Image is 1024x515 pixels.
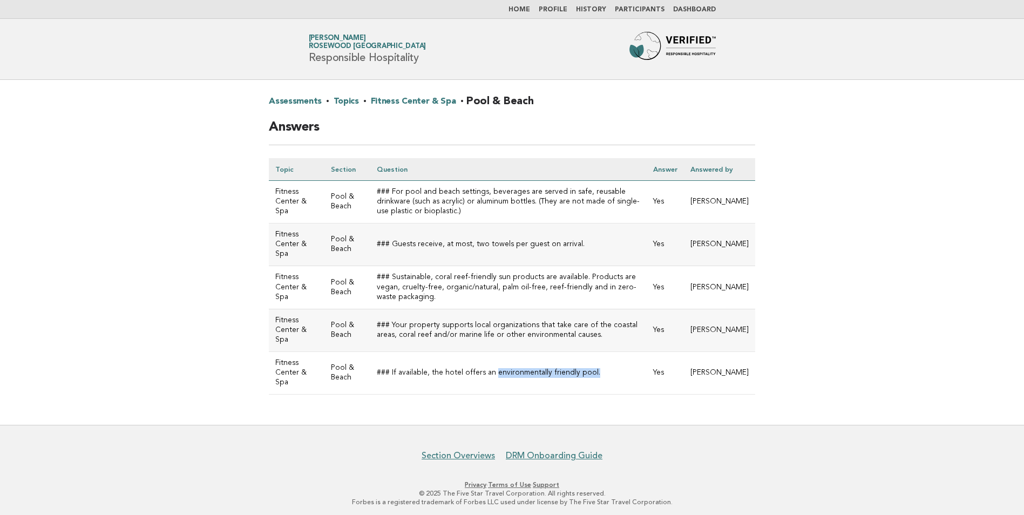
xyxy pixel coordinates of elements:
[324,351,370,394] td: Pool & Beach
[324,266,370,309] td: Pool & Beach
[370,309,647,351] td: ### Your property supports local organizations that take care of the coastal areas, coral reef an...
[576,6,606,13] a: History
[684,158,755,181] th: Answered by
[615,6,664,13] a: Participants
[182,489,843,498] p: © 2025 The Five Star Travel Corporation. All rights reserved.
[309,35,426,50] a: [PERSON_NAME]Rosewood [GEOGRAPHIC_DATA]
[533,481,559,489] a: Support
[422,450,495,461] a: Section Overviews
[269,309,324,351] td: Fitness Center & Spa
[309,43,426,50] span: Rosewood [GEOGRAPHIC_DATA]
[673,6,716,13] a: Dashboard
[182,498,843,506] p: Forbes is a registered trademark of Forbes LLC used under license by The Five Star Travel Corpora...
[269,223,324,266] td: Fitness Center & Spa
[684,223,755,266] td: [PERSON_NAME]
[684,181,755,223] td: [PERSON_NAME]
[370,181,647,223] td: ### For pool and beach settings, beverages are served in safe, reusable drinkware (such as acryli...
[334,93,359,110] a: Topics
[269,181,324,223] td: Fitness Center & Spa
[371,93,456,110] a: Fitness Center & Spa
[269,351,324,394] td: Fitness Center & Spa
[269,266,324,309] td: Fitness Center & Spa
[465,481,486,489] a: Privacy
[269,158,324,181] th: Topic
[647,309,684,351] td: Yes
[182,480,843,489] p: · ·
[370,266,647,309] td: ### Sustainable, coral reef-friendly sun products are available. Products are vegan, cruelty-free...
[684,351,755,394] td: [PERSON_NAME]
[370,158,647,181] th: Question
[269,93,322,110] a: Assessments
[684,266,755,309] td: [PERSON_NAME]
[647,266,684,309] td: Yes
[370,351,647,394] td: ### If available, the hotel offers an environmentally friendly pool.
[324,181,370,223] td: Pool & Beach
[324,223,370,266] td: Pool & Beach
[647,351,684,394] td: Yes
[370,223,647,266] td: ### Guests receive, at most, two towels per guest on arrival.
[684,309,755,351] td: [PERSON_NAME]
[647,158,684,181] th: Answer
[647,223,684,266] td: Yes
[324,309,370,351] td: Pool & Beach
[488,481,531,489] a: Terms of Use
[269,119,755,145] h2: Answers
[506,450,602,461] a: DRM Onboarding Guide
[269,93,755,119] h2: · · · Pool & Beach
[508,6,530,13] a: Home
[324,158,370,181] th: Section
[647,181,684,223] td: Yes
[309,35,426,63] h1: Responsible Hospitality
[539,6,567,13] a: Profile
[629,32,716,66] img: Forbes Travel Guide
